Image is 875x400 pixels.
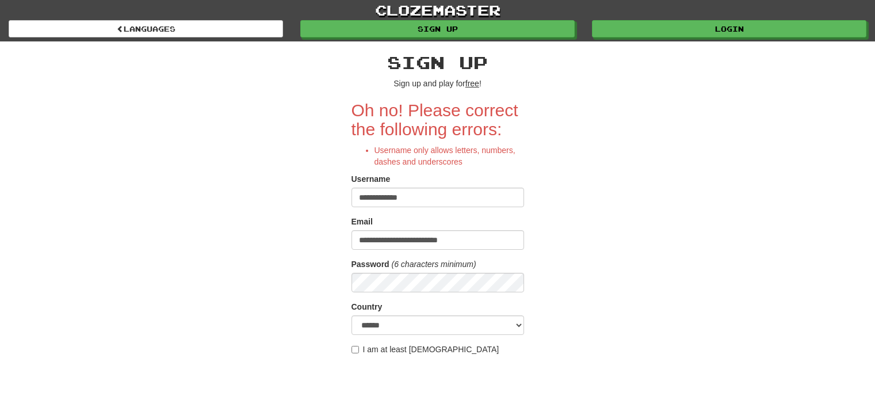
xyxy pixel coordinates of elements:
[351,216,373,227] label: Email
[300,20,575,37] a: Sign up
[351,78,524,89] p: Sign up and play for !
[375,144,524,167] li: Username only allows letters, numbers, dashes and underscores
[351,258,389,270] label: Password
[465,79,479,88] u: free
[592,20,866,37] a: Login
[351,346,359,353] input: I am at least [DEMOGRAPHIC_DATA]
[392,260,476,269] em: (6 characters minimum)
[351,173,391,185] label: Username
[351,53,524,72] h2: Sign up
[351,101,524,139] h2: Oh no! Please correct the following errors:
[351,301,383,313] label: Country
[9,20,283,37] a: Languages
[351,344,499,355] label: I am at least [DEMOGRAPHIC_DATA]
